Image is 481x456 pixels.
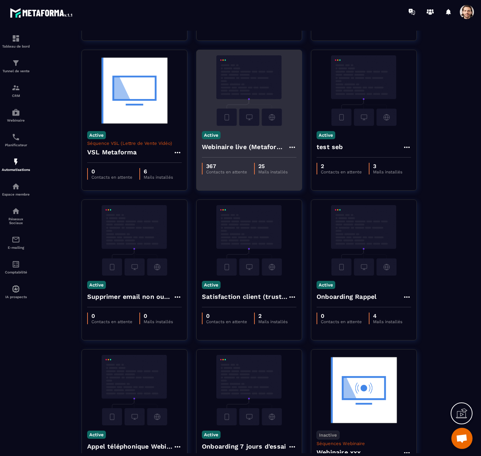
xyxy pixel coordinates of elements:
p: Active [87,131,106,139]
p: 3 [373,163,402,170]
p: Mails installés [373,319,402,324]
p: 6 [144,168,173,175]
img: scheduler [12,133,20,141]
img: automations [12,285,20,293]
img: automation-background [202,205,296,276]
p: Active [87,431,106,439]
img: social-network [12,207,20,215]
img: automation-background [317,355,411,425]
img: automation-background [202,355,296,425]
a: schedulerschedulerPlanificateur [2,128,30,152]
img: automation-background [87,205,182,276]
p: 0 [91,168,132,175]
p: Mails installés [144,175,173,180]
p: Contacts en attente [206,170,247,174]
p: Contacts en attente [321,170,362,174]
p: Inactive [317,431,339,439]
img: automation-background [87,55,182,126]
p: Active [202,131,221,139]
p: 0 [144,313,173,319]
h4: Satisfaction client (trustpilot) [202,292,288,302]
p: Active [317,131,335,139]
p: Active [317,281,335,289]
img: formation [12,84,20,92]
img: automations [12,182,20,191]
a: Open chat [451,428,473,449]
p: 0 [206,313,247,319]
p: Mails installés [258,170,288,174]
img: automations [12,158,20,166]
img: automation-background [317,55,411,126]
h4: Webinaire live (Metaforma) [202,142,288,152]
p: Contacts en attente [321,319,362,324]
h4: Onboarding 7 jours d'essai [202,442,286,451]
img: automation-background [317,205,411,276]
p: Contacts en attente [91,175,132,180]
img: formation [12,59,20,67]
p: Contacts en attente [91,319,132,324]
p: Mails installés [258,319,288,324]
p: 0 [91,313,132,319]
p: 0 [321,313,362,319]
p: E-mailing [2,246,30,249]
a: formationformationTableau de bord [2,29,30,54]
h4: Onboarding Rappel [317,292,377,302]
p: 2 [321,163,362,170]
img: accountant [12,260,20,269]
p: 25 [258,163,288,170]
a: social-networksocial-networkRéseaux Sociaux [2,202,30,230]
img: automation-background [87,355,182,425]
p: Comptabilité [2,270,30,274]
p: Automatisations [2,168,30,172]
p: Séquence VSL (Lettre de Vente Vidéo) [87,141,182,146]
p: Active [87,281,106,289]
img: logo [10,6,73,19]
p: IA prospects [2,295,30,299]
h4: test seb [317,142,343,152]
a: formationformationCRM [2,78,30,103]
p: Tunnel de vente [2,69,30,73]
img: automations [12,108,20,117]
a: emailemailE-mailing [2,230,30,255]
p: Espace membre [2,192,30,196]
p: Mails installés [373,170,402,174]
p: Active [202,281,221,289]
a: formationformationTunnel de vente [2,54,30,78]
p: Webinaire [2,118,30,122]
p: Active [202,431,221,439]
h4: VSL Metaforma [87,147,137,157]
p: 2 [258,313,288,319]
p: Planificateur [2,143,30,147]
p: CRM [2,94,30,98]
p: Réseaux Sociaux [2,217,30,225]
a: accountantaccountantComptabilité [2,255,30,279]
img: automation-background [202,55,296,126]
p: Tableau de bord [2,44,30,48]
img: email [12,235,20,244]
h4: Supprimer email non ouvert apres 60 jours [87,292,173,302]
a: automationsautomationsWebinaire [2,103,30,128]
h4: Appel téléphonique Webinaire live [87,442,173,451]
a: automationsautomationsEspace membre [2,177,30,202]
img: formation [12,34,20,43]
p: 4 [373,313,402,319]
a: automationsautomationsAutomatisations [2,152,30,177]
p: Mails installés [144,319,173,324]
p: 367 [206,163,247,170]
p: Contacts en attente [206,319,247,324]
p: Séquences Webinaire [317,441,411,446]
